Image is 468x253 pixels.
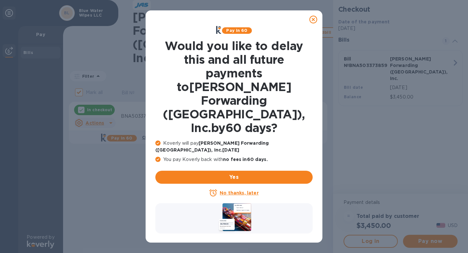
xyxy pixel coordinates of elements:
[220,190,258,195] u: No thanks, later
[155,156,313,163] p: You pay Koverly back with
[155,39,313,135] h1: Would you like to delay this and all future payments to [PERSON_NAME] Forwarding ([GEOGRAPHIC_DAT...
[226,28,247,33] b: Pay in 60
[155,140,269,153] b: [PERSON_NAME] Forwarding ([GEOGRAPHIC_DATA]), Inc. [DATE]
[223,157,267,162] b: no fees in 60 days .
[155,140,313,153] p: Koverly will pay
[161,173,307,181] span: Yes
[155,171,313,184] button: Yes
